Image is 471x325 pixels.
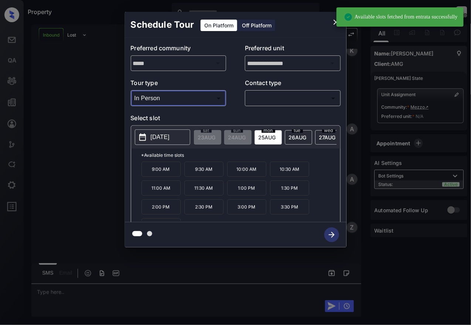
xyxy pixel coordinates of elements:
p: 2:30 PM [184,199,223,214]
div: date-select [285,130,312,145]
div: In Person [133,92,225,104]
p: 9:00 AM [141,162,181,177]
button: close [329,15,344,30]
div: date-select [315,130,342,145]
h2: Schedule Tour [125,12,200,38]
p: 11:30 AM [184,180,223,196]
p: 11:00 AM [141,180,181,196]
p: 9:30 AM [184,162,223,177]
p: Preferred unit [245,44,341,55]
p: 10:30 AM [270,162,309,177]
div: On Platform [201,20,237,31]
div: date-select [255,130,282,145]
p: Select slot [131,114,341,125]
p: 2:00 PM [141,199,181,214]
span: 25 AUG [259,134,276,141]
span: tue [292,128,303,133]
span: wed [322,128,335,133]
div: Available slots fetched from entrata successfully [344,10,458,24]
span: mon [262,128,275,133]
p: Contact type [245,78,341,90]
p: Preferred community [131,44,226,55]
p: 4:00 PM [141,218,181,233]
p: [DATE] [151,133,170,142]
div: Off Platform [238,20,275,31]
p: 3:30 PM [270,199,309,214]
p: *Available time slots [141,149,340,162]
p: 3:00 PM [227,199,266,214]
p: Tour type [131,78,226,90]
span: 27 AUG [319,134,336,141]
p: 1:30 PM [270,180,309,196]
p: 10:00 AM [227,162,266,177]
p: 1:00 PM [227,180,266,196]
span: 26 AUG [289,134,307,141]
button: [DATE] [135,129,190,145]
